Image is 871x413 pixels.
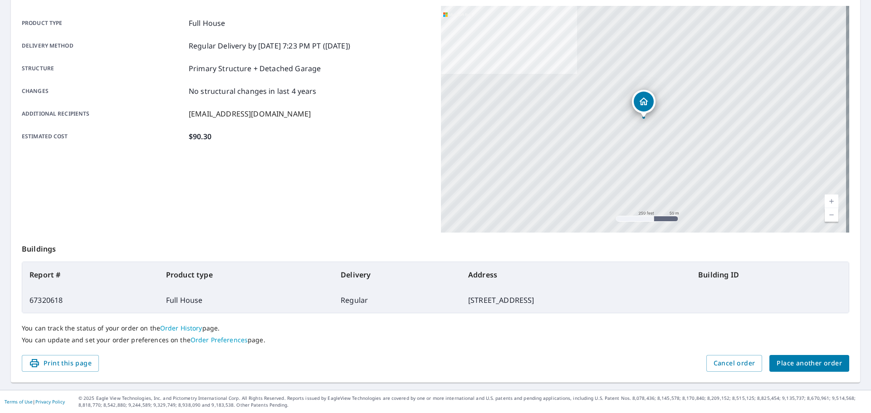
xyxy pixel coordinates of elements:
[714,358,755,369] span: Cancel order
[22,86,185,97] p: Changes
[35,398,65,405] a: Privacy Policy
[769,355,849,372] button: Place another order
[189,108,311,119] p: [EMAIL_ADDRESS][DOMAIN_NAME]
[22,108,185,119] p: Additional recipients
[22,336,849,344] p: You can update and set your order preferences on the page.
[29,358,92,369] span: Print this page
[5,399,65,404] p: |
[691,262,849,287] th: Building ID
[78,395,866,408] p: © 2025 Eagle View Technologies, Inc. and Pictometry International Corp. All Rights Reserved. Repo...
[632,90,656,118] div: Dropped pin, building 1, Residential property, 2557 Breakwater Dr Imperial, MO 63052
[22,18,185,29] p: Product type
[333,287,461,313] td: Regular
[189,86,317,97] p: No structural changes in last 4 years
[706,355,763,372] button: Cancel order
[189,63,321,74] p: Primary Structure + Detached Garage
[5,398,33,405] a: Terms of Use
[159,287,333,313] td: Full House
[777,358,842,369] span: Place another order
[191,335,248,344] a: Order Preferences
[333,262,461,287] th: Delivery
[189,40,350,51] p: Regular Delivery by [DATE] 7:23 PM PT ([DATE])
[22,324,849,332] p: You can track the status of your order on the page.
[22,262,159,287] th: Report #
[160,324,202,332] a: Order History
[189,131,211,142] p: $90.30
[22,355,99,372] button: Print this page
[825,194,838,208] a: Current Level 17, Zoom In
[22,63,185,74] p: Structure
[461,287,691,313] td: [STREET_ADDRESS]
[825,208,838,222] a: Current Level 17, Zoom Out
[22,40,185,51] p: Delivery method
[22,287,159,313] td: 67320618
[159,262,333,287] th: Product type
[189,18,225,29] p: Full House
[22,131,185,142] p: Estimated cost
[461,262,691,287] th: Address
[22,233,849,262] p: Buildings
